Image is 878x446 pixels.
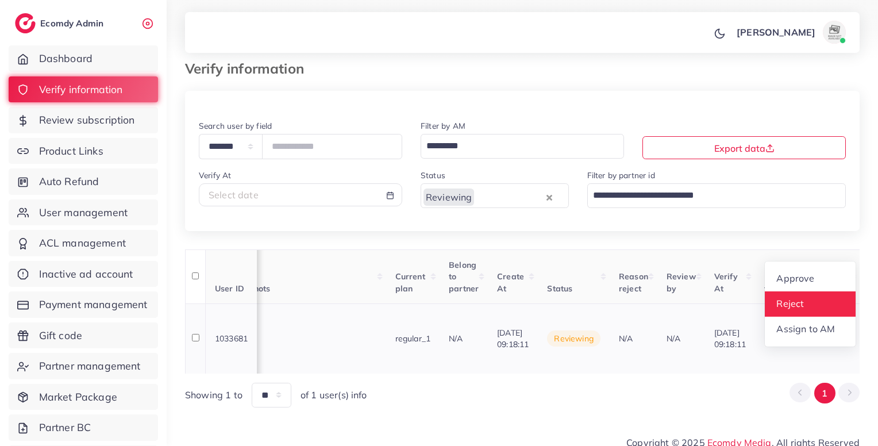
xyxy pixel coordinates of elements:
label: Search user by field [199,120,272,132]
span: Approve [777,272,815,284]
span: [DATE] 09:18:11 [497,328,529,349]
a: Inactive ad account [9,261,158,287]
div: Search for option [421,183,569,208]
span: Partner BC [39,420,91,435]
span: Create At [497,271,524,293]
span: Dashboard [39,51,93,66]
span: Export data [714,143,775,154]
span: reviewing [547,330,600,347]
label: Status [421,170,445,181]
a: ACL management [9,230,158,256]
a: Auto Refund [9,168,158,195]
span: N/A [619,333,633,344]
span: User management [39,205,128,220]
span: regular_1 [395,333,430,344]
a: Partner management [9,353,158,379]
a: logoEcomdy Admin [15,13,106,33]
div: Search for option [421,134,624,159]
span: User ID [215,283,244,294]
span: Product Links [39,144,103,159]
span: Current plan [395,271,425,293]
span: Inactive ad account [39,267,133,282]
a: Verify information [9,76,158,103]
ul: Pagination [790,383,860,404]
input: Search for option [475,186,543,205]
a: Gift code [9,322,158,349]
a: Dashboard [9,45,158,72]
label: Filter by AM [421,120,465,132]
span: Review by [667,271,696,293]
span: Select date [209,189,259,201]
span: ACL management [39,236,126,251]
a: [PERSON_NAME]avatar [730,21,850,44]
span: Reviewing [423,189,474,205]
img: logo [15,13,36,33]
label: Filter by partner id [587,170,655,181]
a: Payment management [9,291,158,318]
span: of 1 user(s) info [301,389,367,402]
span: Belong to partner [449,260,479,294]
a: Product Links [9,138,158,164]
span: Review subscription [39,113,135,128]
span: Verify At [714,271,738,293]
button: Go to page 1 [814,383,835,404]
h2: Ecomdy Admin [40,18,106,29]
span: N/A [449,333,463,344]
span: Showing 1 to [185,389,242,402]
span: Gift code [39,328,82,343]
a: User management [9,199,158,226]
a: Review subscription [9,107,158,133]
span: Assign to AM [777,323,835,334]
span: N/A [667,333,680,344]
h3: Verify information [185,60,313,77]
div: Search for option [587,183,846,208]
span: Partner management [39,359,141,374]
a: Market Package [9,384,158,410]
button: Clear Selected [546,190,552,203]
span: Market Package [39,390,117,405]
span: 1033681 [215,333,248,344]
span: Reject [777,298,804,309]
button: Export data [642,136,846,159]
span: Status [547,283,572,294]
label: Verify At [199,170,231,181]
span: [DATE] 09:18:11 [714,328,746,349]
input: Search for option [422,136,609,156]
p: [PERSON_NAME] [737,25,815,39]
span: Reason reject [619,271,648,293]
a: Partner BC [9,414,158,441]
span: Verify information [39,82,123,97]
span: Payment management [39,297,148,312]
img: avatar [823,21,846,44]
span: Auto Refund [39,174,99,189]
input: Search for option [589,186,831,205]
